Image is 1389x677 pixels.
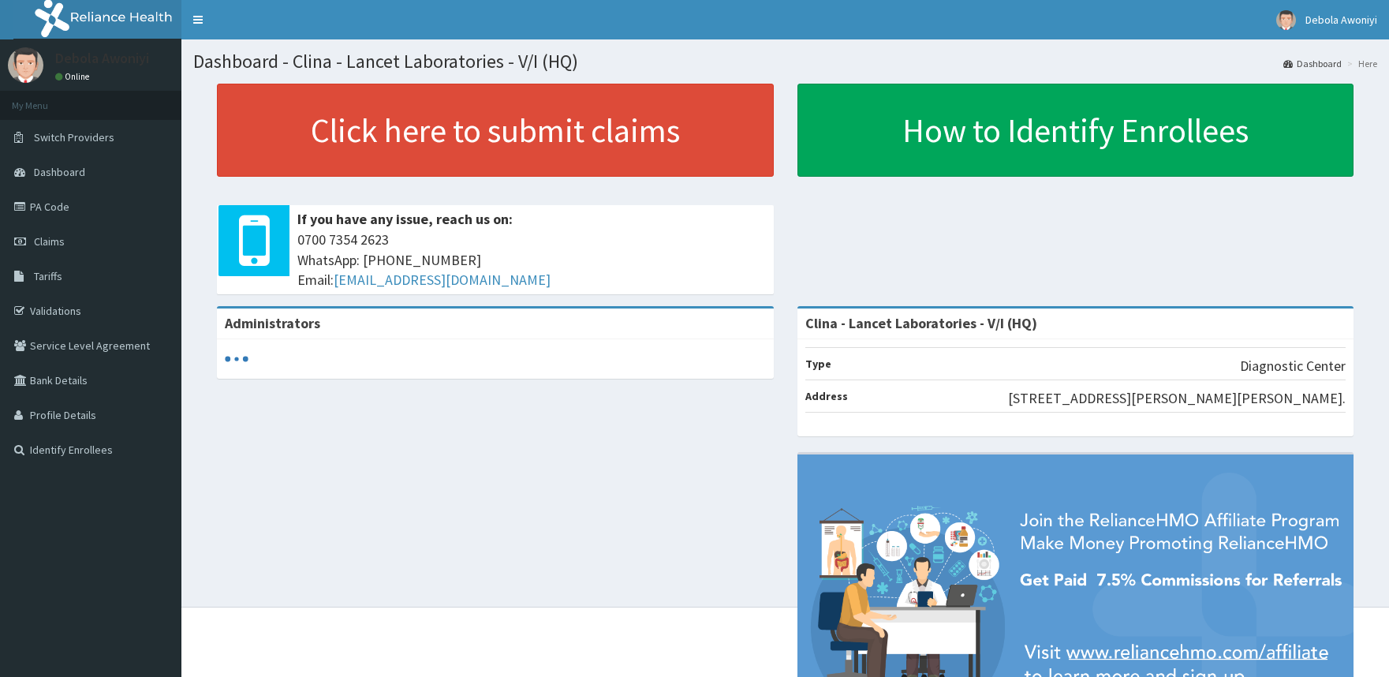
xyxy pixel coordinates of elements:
span: Claims [34,234,65,249]
a: Click here to submit claims [217,84,774,177]
a: Online [55,71,93,82]
span: Dashboard [34,165,85,179]
h1: Dashboard - Clina - Lancet Laboratories - V/I (HQ) [193,51,1377,72]
li: Here [1343,57,1377,70]
span: Switch Providers [34,130,114,144]
b: Address [805,389,848,403]
p: [STREET_ADDRESS][PERSON_NAME][PERSON_NAME]. [1008,388,1346,409]
span: Tariffs [34,269,62,283]
b: If you have any issue, reach us on: [297,210,513,228]
img: User Image [8,47,43,83]
img: User Image [1276,10,1296,30]
strong: Clina - Lancet Laboratories - V/I (HQ) [805,314,1037,332]
a: [EMAIL_ADDRESS][DOMAIN_NAME] [334,271,551,289]
svg: audio-loading [225,347,248,371]
b: Administrators [225,314,320,332]
a: Dashboard [1283,57,1342,70]
b: Type [805,357,831,371]
p: Debola Awoniyi [55,51,149,65]
span: 0700 7354 2623 WhatsApp: [PHONE_NUMBER] Email: [297,230,766,290]
a: How to Identify Enrollees [797,84,1354,177]
p: Diagnostic Center [1240,356,1346,376]
span: Debola Awoniyi [1305,13,1377,27]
